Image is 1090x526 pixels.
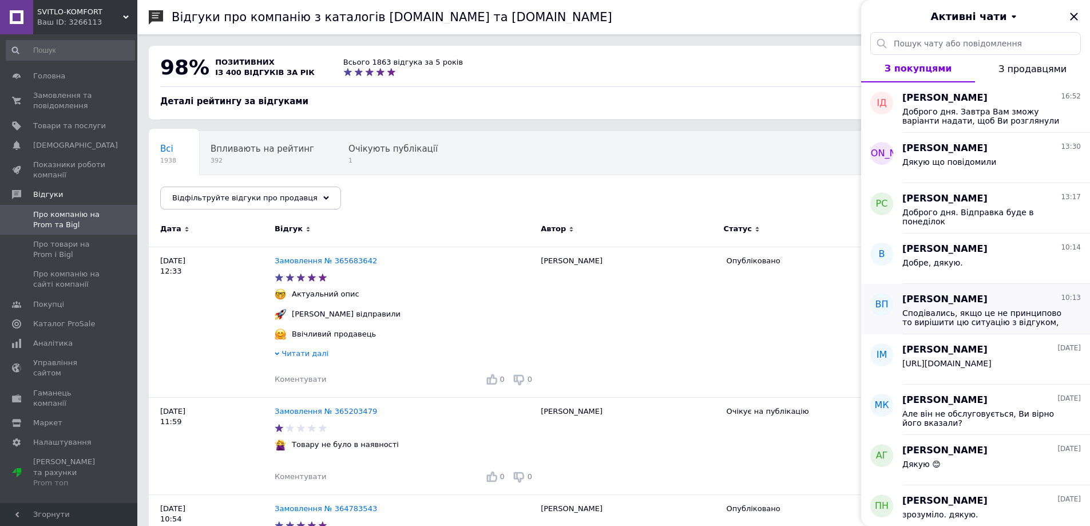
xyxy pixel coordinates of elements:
span: Доброго дня. Завтра Вам зможу варіанти надати, щоб Ви розглянули [902,107,1065,125]
div: Всього 1863 відгука за 5 років [343,57,463,68]
div: Актуальний опис [289,289,362,299]
span: Показники роботи компанії [33,160,106,180]
div: [PERSON_NAME] відправили [289,309,403,319]
span: З покупцями [885,63,952,74]
span: [DEMOGRAPHIC_DATA] [33,140,118,151]
span: [PERSON_NAME] [902,495,988,508]
span: ІД [877,97,886,110]
span: Товари та послуги [33,121,106,131]
span: 1 [348,156,438,165]
button: МК[PERSON_NAME][DATE]Але він не обслуговується, Ви вірно його вказали? [861,385,1090,435]
button: Закрити [1067,10,1081,23]
button: З продавцями [975,55,1090,82]
input: Пошук [6,40,135,61]
span: Коментувати [275,472,326,481]
button: В[PERSON_NAME]10:14Добре, дякую. [861,234,1090,284]
div: Деталі рейтингу за відгуками [160,96,1067,108]
div: [PERSON_NAME] [535,247,720,397]
span: Головна [33,71,65,81]
button: З покупцями [861,55,975,82]
span: Каталог ProSale [33,319,95,329]
span: Аналітика [33,338,73,349]
span: Коментувати [275,375,326,383]
span: МК [874,399,889,412]
span: Читати далі [282,349,328,358]
span: 10:14 [1061,243,1081,252]
span: 13:30 [1061,142,1081,152]
img: :rocket: [275,309,286,320]
span: позитивних [215,58,275,66]
button: ІМ[PERSON_NAME][DATE][URL][DOMAIN_NAME] [861,334,1090,385]
span: В [879,248,885,261]
button: АГ[PERSON_NAME][DATE]Дякую 😊 [861,435,1090,485]
span: З продавцями [998,64,1067,74]
span: [PERSON_NAME] [902,243,988,256]
span: Відфільтруйте відгуки про продавця [172,193,318,202]
span: ІМ [877,349,887,362]
span: SVITLO-KOMFORT [37,7,123,17]
div: Опубліковано [726,504,894,514]
span: 0 [500,375,505,383]
span: Покупці [33,299,64,310]
div: [DATE] 11:59 [149,398,275,495]
div: Ваш ID: 3266113 [37,17,137,27]
div: Коментувати [275,374,326,385]
span: 10:13 [1061,293,1081,303]
a: Замовлення № 364783543 [275,504,377,513]
img: :hugging_face: [275,329,286,340]
span: Статус [723,224,752,234]
div: Очікує на публікацію [726,406,894,417]
span: Але він не обслуговується, Ви вірно його вказали? [902,409,1065,428]
span: 13:17 [1061,192,1081,202]
span: Маркет [33,418,62,428]
span: 392 [211,156,314,165]
span: 98% [160,56,209,79]
span: Гаманець компанії [33,388,106,409]
span: [PERSON_NAME] [902,192,988,205]
span: АГ [876,449,888,462]
span: Очікують публікації [348,144,438,154]
span: Деталі рейтингу за відгуками [160,96,308,106]
div: Ввічливий продавець [289,329,379,339]
span: із 400 відгуків за рік [215,68,315,77]
span: Дякую 😊 [902,460,941,469]
span: Доброго дня. Відправка буде в понеділок [902,208,1065,226]
div: Опубліковані без коментаря [149,175,299,219]
span: зрозуміло. дякую. [902,510,978,519]
span: [URL][DOMAIN_NAME] [902,359,992,368]
span: 0 [528,375,532,383]
span: Налаштування [33,437,92,448]
span: Про компанію на сайті компанії [33,269,106,290]
div: Коментувати [275,472,326,482]
span: 0 [500,472,505,481]
span: [DATE] [1057,394,1081,404]
a: Замовлення № 365683642 [275,256,377,265]
button: ІД[PERSON_NAME]16:52Доброго дня. Завтра Вам зможу варіанти надати, щоб Ви розглянули [861,82,1090,133]
button: Активні чати [893,9,1058,24]
span: [DATE] [1057,495,1081,504]
span: 16:52 [1061,92,1081,101]
span: Сподівались, якщо це не принципово то вирішити цю ситуацію з відгуком, щоб не псував нам рейтинг,... [902,309,1065,327]
span: [DATE] [1057,343,1081,353]
span: Відгук [275,224,303,234]
span: Впливають на рейтинг [211,144,314,154]
span: 1938 [160,156,176,165]
span: [PERSON_NAME] та рахунки [33,457,106,488]
span: Управління сайтом [33,358,106,378]
span: ПН [875,500,889,513]
span: Про компанію на Prom та Bigl [33,209,106,230]
button: ВП[PERSON_NAME]10:13Сподівались, якщо це не принципово то вирішити цю ситуацію з відгуком, щоб не... [861,284,1090,334]
span: 0 [528,472,532,481]
span: Замовлення та повідомлення [33,90,106,111]
div: [PERSON_NAME] [535,398,720,495]
input: Пошук чату або повідомлення [870,32,1081,55]
span: ВП [875,298,888,311]
div: Читати далі [275,349,535,362]
span: Дата [160,224,181,234]
button: [PERSON_NAME][PERSON_NAME]13:30Дякую що повідомили [861,133,1090,183]
div: Опубліковано [726,256,894,266]
span: Активні чати [930,9,1006,24]
a: Замовлення № 365203479 [275,407,377,416]
span: Про товари на Prom і Bigl [33,239,106,260]
span: [PERSON_NAME] [902,293,988,306]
